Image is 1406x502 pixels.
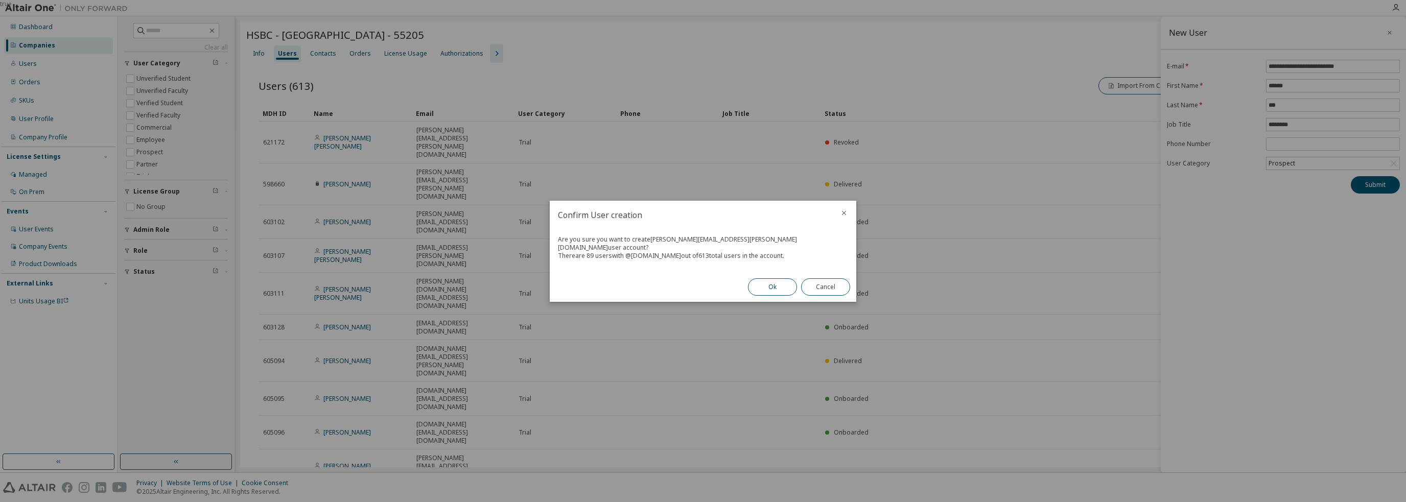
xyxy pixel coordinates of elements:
[748,278,797,296] button: Ok
[840,209,848,217] button: close
[558,252,848,260] div: There are 89 users with @ [DOMAIN_NAME] out of 613 total users in the account.
[558,235,848,252] div: Are you sure you want to create [PERSON_NAME][EMAIL_ADDRESS][PERSON_NAME][DOMAIN_NAME] user account?
[801,278,850,296] button: Cancel
[550,201,832,229] h2: Confirm User creation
